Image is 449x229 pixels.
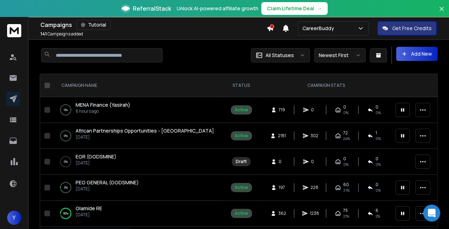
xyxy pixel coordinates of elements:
span: 1 [375,130,377,136]
td: 90%Olamide RE[DATE] [53,201,221,227]
span: 228 [311,185,318,190]
td: 3%PEO GENERAL (GODSMINE)[DATE] [53,175,221,201]
div: Active [235,185,248,190]
span: 141 [40,31,47,37]
span: 0 % [375,136,380,141]
a: MENA Finance (Yasirah) [76,101,130,108]
th: CAMPAIGN STATS [261,74,391,97]
span: 0 [343,104,346,110]
p: Unlock AI-powered affiliate growth [177,5,258,12]
p: 0 % [64,158,68,165]
td: 0%EOR (GODSMINE)[DATE] [53,149,221,175]
span: 362 [278,211,286,216]
span: 60 [343,182,349,188]
span: 0 % [375,188,380,193]
th: CAMPAIGN NAME [53,74,221,97]
button: Tutorial [76,20,111,30]
button: Y [7,211,21,225]
div: Open Intercom Messenger [423,205,440,222]
span: 0 [279,159,286,164]
button: Get Free Credits [377,21,437,35]
p: [DATE] [76,186,139,192]
span: 0 [311,107,318,113]
p: Get Free Credits [392,25,432,32]
td: 0%African Partnerships Opportunities - [GEOGRAPHIC_DATA][DATE] [53,123,221,149]
span: 2 % [375,213,380,219]
span: 31 % [343,188,349,193]
div: Active [235,211,248,216]
span: → [317,5,322,12]
p: [DATE] [76,212,102,218]
span: 6 [375,208,378,213]
div: Draft [236,159,247,164]
span: 0 [343,156,346,162]
span: 21 % [343,213,349,219]
div: Campaigns [40,20,267,30]
span: 1238 [310,211,319,216]
div: Active [235,107,248,113]
p: 0 % [64,106,68,113]
span: 0% [375,110,380,116]
span: ReferralStack [133,4,171,13]
span: 24 % [343,136,350,141]
span: 75 [343,208,347,213]
p: [DATE] [76,134,214,140]
p: 0 % [64,132,68,139]
div: Active [235,133,248,139]
span: 0% [375,162,380,167]
button: Claim Lifetime Deal→ [261,2,328,15]
a: PEO GENERAL (GODSMINE) [76,179,139,186]
span: 0 [375,182,378,188]
td: 0%MENA Finance (Yasirah)8 hours ago [53,97,221,123]
span: 2181 [278,133,286,139]
p: 8 hours ago [76,108,130,114]
span: 0 [311,159,318,164]
p: [DATE] [76,160,116,166]
span: 302 [311,133,318,139]
span: 0 [375,156,378,162]
a: Olamide RE [76,205,102,212]
p: Campaigns added [40,31,83,37]
span: 72 [343,130,347,136]
p: 90 % [63,210,69,217]
p: All Statuses [265,52,294,59]
span: MENA Finance (Yasirah) [76,101,130,108]
span: 719 [279,107,286,113]
button: Add New [396,47,438,61]
p: CareerBuddy [302,25,337,32]
p: 3 % [64,184,68,191]
span: 197 [279,185,286,190]
span: 0% [343,162,348,167]
button: Newest First [314,48,366,62]
span: 0% [343,110,348,116]
button: Close banner [437,4,446,21]
a: African Partnerships Opportunities - [GEOGRAPHIC_DATA] [76,127,214,134]
span: 0 [375,104,378,110]
th: STATUS [221,74,261,97]
a: EOR (GODSMINE) [76,153,116,160]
